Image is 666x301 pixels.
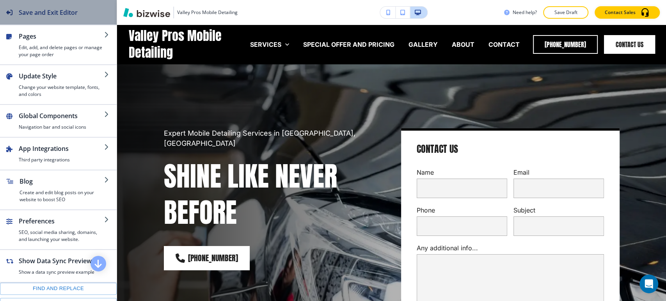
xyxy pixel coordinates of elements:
[488,39,520,50] p: CONTACT
[417,206,507,215] p: Phone
[19,256,94,266] h2: Show Data Sync Preview
[19,8,78,17] h2: Save and Exit Editor
[19,216,104,226] h2: Preferences
[513,168,604,177] p: Email
[123,7,238,18] button: Valley Pros Mobile Detailing
[595,6,660,19] button: Contact Sales
[604,35,655,54] button: Contact Us
[417,143,458,156] h4: Contact Us
[513,9,537,16] h3: Need help?
[164,128,382,149] p: Expert Mobile Detailing Services in [GEOGRAPHIC_DATA], [GEOGRAPHIC_DATA]
[129,28,239,61] h4: Valley Pros Mobile Detailing
[605,9,636,16] p: Contact Sales
[417,168,507,177] p: Name
[164,158,382,230] h1: Shine Like Never Before
[19,111,104,120] h2: Global Components
[513,206,604,215] p: Subject
[20,177,104,186] h2: Blog
[19,84,104,98] h4: Change your website template, fonts, and colors
[123,8,170,17] img: Bizwise Logo
[452,39,474,50] p: ABOUT
[19,44,104,58] h4: Edit, add, and delete pages or manage your page order
[417,244,604,253] p: Any additional info...
[177,9,238,16] h3: Valley Pros Mobile Detailing
[19,269,94,276] h4: Show a data sync preview example
[19,229,104,243] h4: SEO, social media sharing, domains, and launching your website.
[553,9,578,16] p: Save Draft
[303,39,394,50] p: SPECIAL OFFER AND PRICING
[19,71,104,81] h2: Update Style
[250,39,281,50] p: SERVICES
[19,144,104,153] h2: App Integrations
[408,39,438,50] p: GALLERY
[533,35,598,54] button: [PHONE_NUMBER]
[19,156,104,163] h4: Third party integrations
[20,189,104,203] h4: Create and edit blog posts on your website to boost SEO
[19,124,104,131] h4: Navigation bar and social icons
[639,274,658,293] div: Open Intercom Messenger
[164,246,250,270] a: [PHONE_NUMBER]
[19,32,104,41] h2: Pages
[543,6,588,19] button: Save Draft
